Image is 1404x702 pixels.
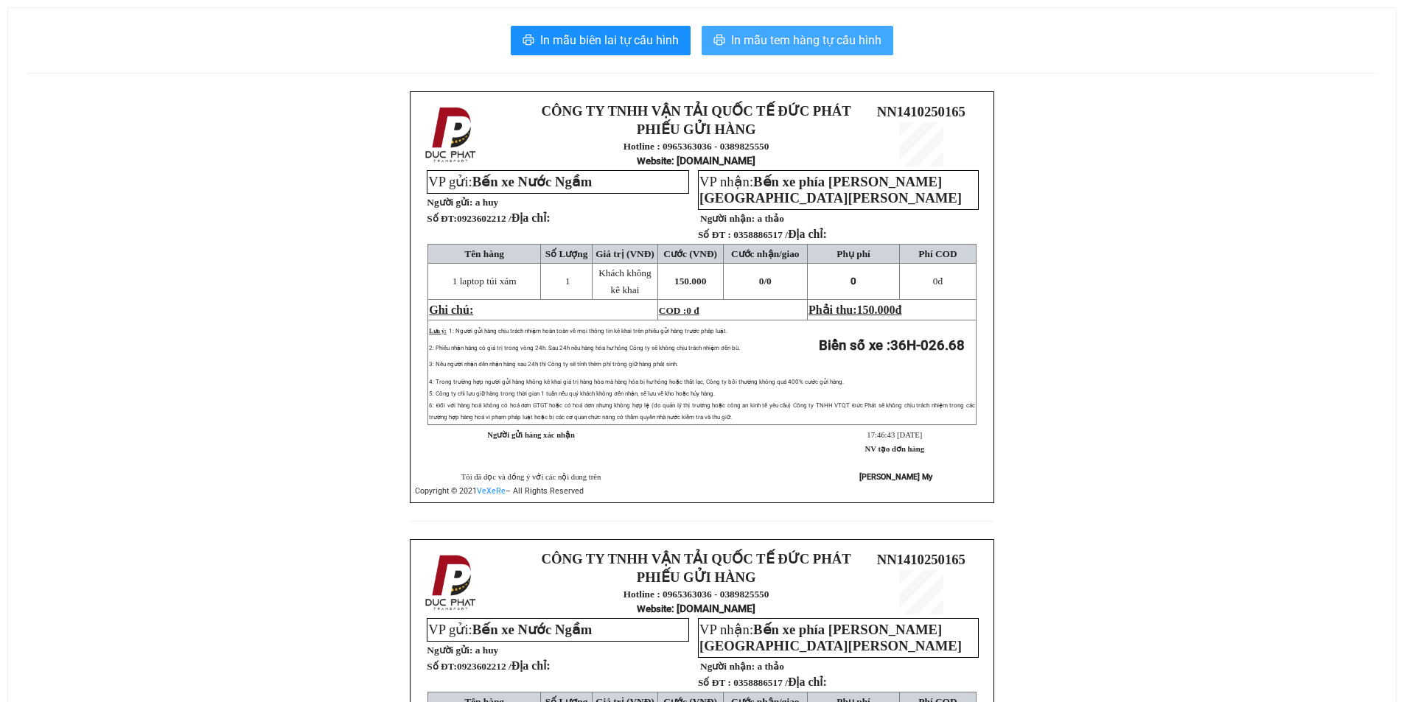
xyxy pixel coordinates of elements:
[713,34,725,48] span: printer
[733,677,827,688] span: 0358886517 /
[867,431,922,439] span: 17:46:43 [DATE]
[637,122,756,137] strong: PHIẾU GỬI HÀNG
[596,248,654,259] span: Giá trị (VNĐ)
[457,213,551,224] span: 0923602212 /
[788,228,827,240] span: Địa chỉ:
[540,31,679,49] span: In mẫu biên lai tự cấu hình
[731,31,881,49] span: In mẫu tem hàng tự cấu hình
[686,305,699,316] span: 0 đ
[865,445,924,453] strong: NV tạo đơn hàng
[637,569,756,585] strong: PHIẾU GỬI HÀNG
[427,213,550,224] strong: Số ĐT:
[851,275,856,287] span: 0
[731,248,800,259] span: Cước nhận/giao
[788,675,827,688] span: Địa chỉ:
[421,552,483,614] img: logo
[429,303,473,316] span: Ghi chú:
[428,622,592,637] span: VP gửi:
[453,275,517,287] span: 1 laptop túi xám
[859,472,932,482] strong: [PERSON_NAME] My
[624,589,769,600] strong: Hotline : 0965363036 - 0389825550
[637,603,755,614] strong: : [DOMAIN_NAME]
[511,211,551,224] span: Địa chỉ:
[511,659,551,672] span: Địa chỉ:
[766,275,772,287] span: 0
[429,402,975,421] span: 6: Đối với hàng hoá không có hoá đơn GTGT hoặc có hoá đơn nhưng không hợp lệ (do quản lý thị trườ...
[700,213,755,224] strong: Người nhận:
[457,661,551,672] span: 0923602212 /
[857,303,895,316] span: 150.000
[877,104,965,119] span: NN1410250165
[757,213,784,224] span: a thảo
[565,275,570,287] span: 1
[674,275,706,287] span: 150.000
[429,379,844,385] span: 4: Trong trường hợp người gửi hàng không kê khai giá trị hàng hóa mà hàng hóa bị hư hỏng hoặc thấ...
[542,551,851,566] strong: CÔNG TY TNHH VẬN TẢI QUỐC TẾ ĐỨC PHÁT
[637,155,671,166] span: Website
[449,328,727,334] span: 1: Người gửi hàng chịu trách nhiệm hoàn toàn về mọi thông tin kê khai trên phiếu gửi hàng trước p...
[415,486,584,496] span: Copyright © 2021 – All Rights Reserved
[699,622,962,653] span: VP nhận:
[890,337,965,354] span: 36H-026.68
[933,275,938,287] span: 0
[421,104,483,166] img: logo
[659,305,699,316] span: COD :
[477,486,506,496] a: VeXeRe
[461,473,601,481] span: Tôi đã đọc và đồng ý với các nội dung trên
[757,661,784,672] span: a thảo
[637,603,671,614] span: Website
[472,174,593,189] span: Bến xe Nước Ngầm
[702,26,893,55] button: printerIn mẫu tem hàng tự cấu hình
[698,677,731,688] strong: Số ĐT :
[733,229,827,240] span: 0358886517 /
[837,248,870,259] span: Phụ phí
[487,431,575,439] strong: Người gửi hàng xác nhận
[598,267,651,295] span: Khách không kê khai
[637,155,755,166] strong: : [DOMAIN_NAME]
[429,328,446,334] span: Lưu ý:
[429,361,677,368] span: 3: Nếu người nhận đến nhận hàng sau 24h thì Công ty sẽ tính thêm phí trông giữ hàng phát sinh.
[427,661,550,672] strong: Số ĐT:
[663,248,717,259] span: Cước (VNĐ)
[545,248,588,259] span: Số Lượng
[429,390,714,397] span: 5: Công ty chỉ lưu giữ hàng trong thời gian 1 tuần nếu quý khách không đến nhận, sẽ lưu về kho ho...
[698,229,731,240] strong: Số ĐT :
[427,197,472,208] strong: Người gửi:
[472,622,593,637] span: Bến xe Nước Ngầm
[624,141,769,152] strong: Hotline : 0965363036 - 0389825550
[933,275,943,287] span: đ
[759,275,772,287] span: 0/
[699,622,962,653] span: Bến xe phía [PERSON_NAME][GEOGRAPHIC_DATA][PERSON_NAME]
[918,248,957,259] span: Phí COD
[895,303,902,316] span: đ
[428,174,592,189] span: VP gửi:
[523,34,534,48] span: printer
[699,174,962,206] span: VP nhận:
[877,552,965,567] span: NN1410250165
[475,645,499,656] span: a huy
[464,248,504,259] span: Tên hàng
[542,103,851,119] strong: CÔNG TY TNHH VẬN TẢI QUỐC TẾ ĐỨC PHÁT
[511,26,691,55] button: printerIn mẫu biên lai tự cấu hình
[819,337,965,354] strong: Biển số xe :
[699,174,962,206] span: Bến xe phía [PERSON_NAME][GEOGRAPHIC_DATA][PERSON_NAME]
[429,345,739,351] span: 2: Phiếu nhận hàng có giá trị trong vòng 24h. Sau 24h nếu hàng hóa hư hỏng Công ty sẽ không chịu ...
[700,661,755,672] strong: Người nhận:
[808,303,901,316] span: Phải thu:
[427,645,472,656] strong: Người gửi:
[475,197,499,208] span: a huy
